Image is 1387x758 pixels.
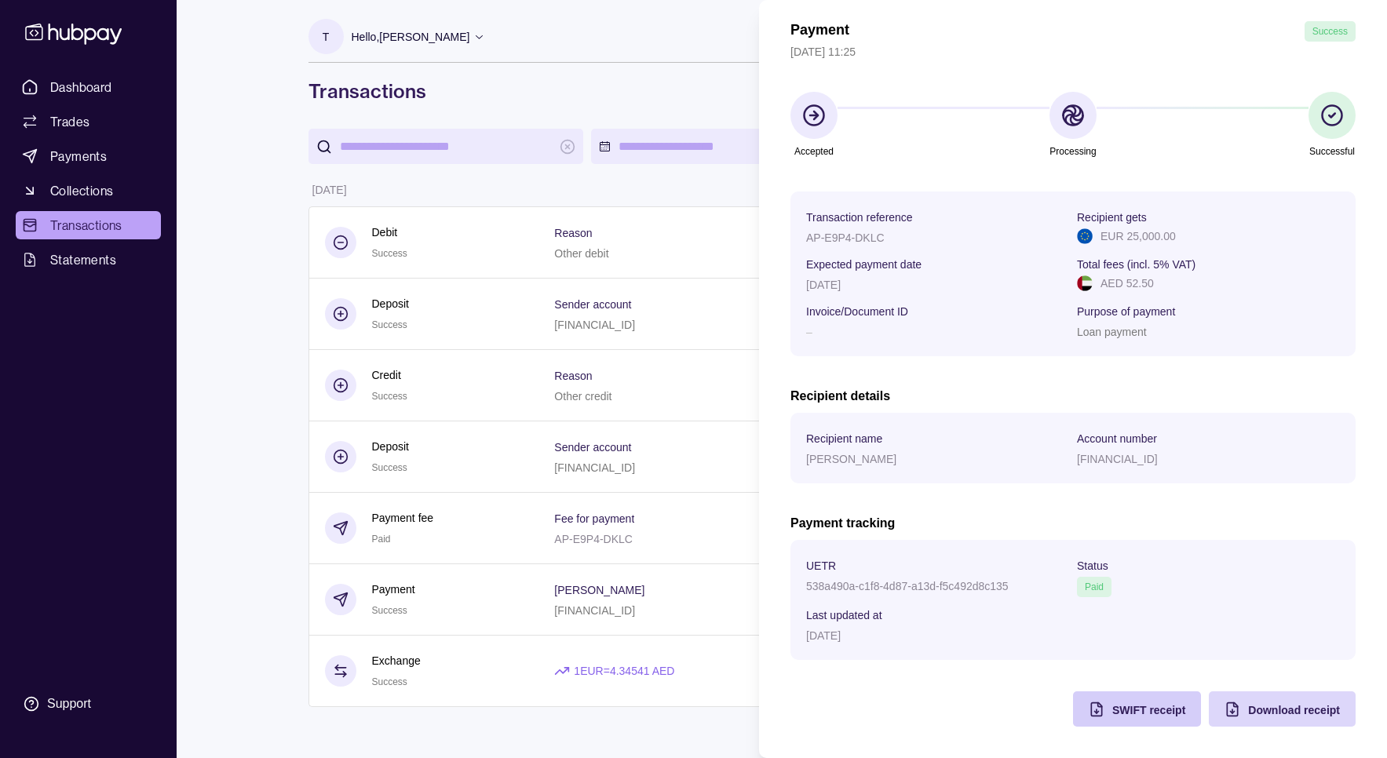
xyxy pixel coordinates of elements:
p: Purpose of payment [1077,305,1175,318]
p: 538a490a-c1f8-4d87-a13d-f5c492d8c135 [806,580,1009,592]
h2: Recipient details [790,388,1356,405]
p: Processing [1049,143,1096,160]
h2: Payment tracking [790,515,1356,532]
p: [FINANCIAL_ID] [1077,453,1158,465]
p: Transaction reference [806,211,913,224]
p: Total fees (incl. 5% VAT) [1077,258,1195,271]
p: AP-E9P4-DKLC [806,231,885,244]
p: Successful [1309,143,1355,160]
span: Success [1312,26,1348,37]
p: [DATE] [806,279,841,291]
p: [PERSON_NAME] [806,453,896,465]
p: Loan payment [1077,326,1147,338]
span: SWIFT receipt [1112,704,1185,716]
p: EUR 25,000.00 [1100,228,1176,245]
p: Last updated at [806,609,882,621]
img: ae [1077,275,1093,291]
button: Download receipt [1209,691,1356,727]
p: Recipient gets [1077,211,1147,224]
span: Paid [1085,581,1104,592]
span: Download receipt [1248,704,1340,716]
p: [DATE] [806,629,841,642]
p: UETR [806,559,836,572]
p: Expected payment date [806,258,922,271]
img: eu [1077,228,1093,244]
p: Invoice/Document ID [806,305,908,318]
button: SWIFT receipt [1073,691,1201,727]
p: [DATE] 11:25 [790,43,1356,60]
p: – [806,326,812,338]
p: Account number [1077,432,1157,445]
p: Recipient name [806,432,882,445]
p: Status [1077,559,1108,572]
p: AED 52.50 [1100,275,1154,292]
h1: Payment [790,21,849,42]
p: Accepted [794,143,834,160]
